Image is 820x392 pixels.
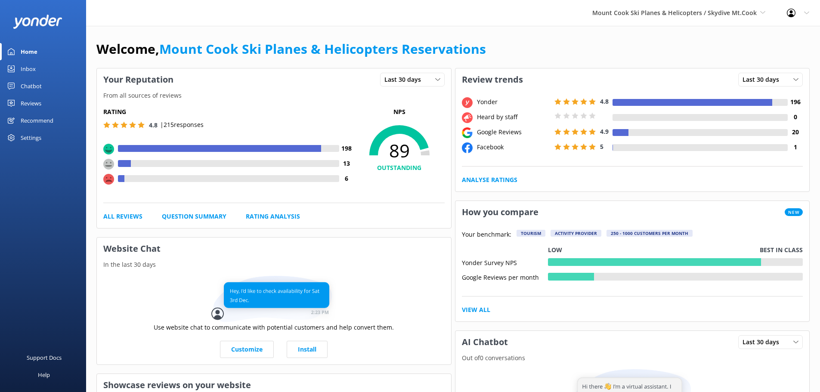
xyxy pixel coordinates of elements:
[600,97,609,105] span: 4.8
[21,60,36,77] div: Inbox
[462,258,548,266] div: Yonder Survey NPS
[21,95,41,112] div: Reviews
[160,120,204,130] p: | 215 responses
[21,77,42,95] div: Chatbot
[96,39,486,59] h1: Welcome,
[354,107,445,117] p: NPS
[27,349,62,366] div: Support Docs
[103,212,142,221] a: All Reviews
[13,15,62,29] img: yonder-white-logo.png
[475,97,552,107] div: Yonder
[97,238,451,260] h3: Website Chat
[354,140,445,161] span: 89
[103,107,354,117] h5: Rating
[743,75,784,84] span: Last 30 days
[354,163,445,173] h4: OUTSTANDING
[339,174,354,183] h4: 6
[788,142,803,152] h4: 1
[246,212,300,221] a: Rating Analysis
[455,201,545,223] h3: How you compare
[97,68,180,91] h3: Your Reputation
[743,337,784,347] span: Last 30 days
[455,353,810,363] p: Out of 0 conversations
[548,245,562,255] p: Low
[517,230,545,237] div: Tourism
[21,112,53,129] div: Recommend
[462,230,511,240] p: Your benchmark:
[475,142,552,152] div: Facebook
[600,127,609,136] span: 4.9
[788,127,803,137] h4: 20
[455,68,529,91] h3: Review trends
[551,230,601,237] div: Activity Provider
[287,341,328,358] a: Install
[162,212,226,221] a: Question Summary
[220,341,274,358] a: Customize
[21,43,37,60] div: Home
[97,260,451,269] p: In the last 30 days
[21,129,41,146] div: Settings
[38,366,50,383] div: Help
[600,142,603,151] span: 5
[154,323,394,332] p: Use website chat to communicate with potential customers and help convert them.
[606,230,693,237] div: 250 - 1000 customers per month
[149,121,158,129] span: 4.8
[384,75,426,84] span: Last 30 days
[462,273,548,281] div: Google Reviews per month
[159,40,486,58] a: Mount Cook Ski Planes & Helicopters Reservations
[462,305,490,315] a: View All
[211,276,336,323] img: conversation...
[788,97,803,107] h4: 196
[785,208,803,216] span: New
[788,112,803,122] h4: 0
[339,159,354,168] h4: 13
[760,245,803,255] p: Best in class
[455,331,514,353] h3: AI Chatbot
[475,127,552,137] div: Google Reviews
[339,144,354,153] h4: 198
[97,91,451,100] p: From all sources of reviews
[592,9,757,17] span: Mount Cook Ski Planes & Helicopters / Skydive Mt.Cook
[462,175,517,185] a: Analyse Ratings
[475,112,552,122] div: Heard by staff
